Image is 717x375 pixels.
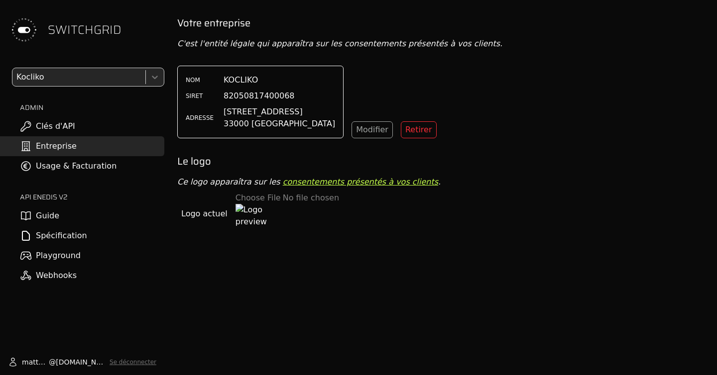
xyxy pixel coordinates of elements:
[181,208,228,220] span: Logo actuel
[177,38,709,50] p: C'est l'entité légale qui apparaîtra sur les consentements présentés à vos clients.
[177,154,709,168] h2: Le logo
[110,358,156,366] button: Se déconnecter
[405,124,432,136] div: Retirer
[283,177,438,187] a: consentements présentés à vos clients
[224,74,258,86] span: KOCLIKO
[356,124,388,136] div: Modifier
[177,176,709,188] p: Ce logo apparaîtra sur les .
[224,118,335,130] span: 33000 [GEOGRAPHIC_DATA]
[236,204,267,236] img: Logo preview
[401,121,437,138] button: Retirer
[22,357,49,367] span: matthieu
[177,16,709,30] h2: Votre entreprise
[224,106,335,118] span: [STREET_ADDRESS]
[186,76,216,84] label: NOM
[20,192,164,202] h2: API ENEDIS v2
[49,357,56,367] span: @
[48,22,121,38] span: SWITCHGRID
[186,114,216,122] label: ADRESSE
[20,102,164,112] h2: ADMIN
[56,357,106,367] span: [DOMAIN_NAME]
[8,14,40,46] img: Switchgrid Logo
[224,90,295,102] span: 82050817400068
[352,121,393,138] button: Modifier
[186,92,216,100] label: SIRET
